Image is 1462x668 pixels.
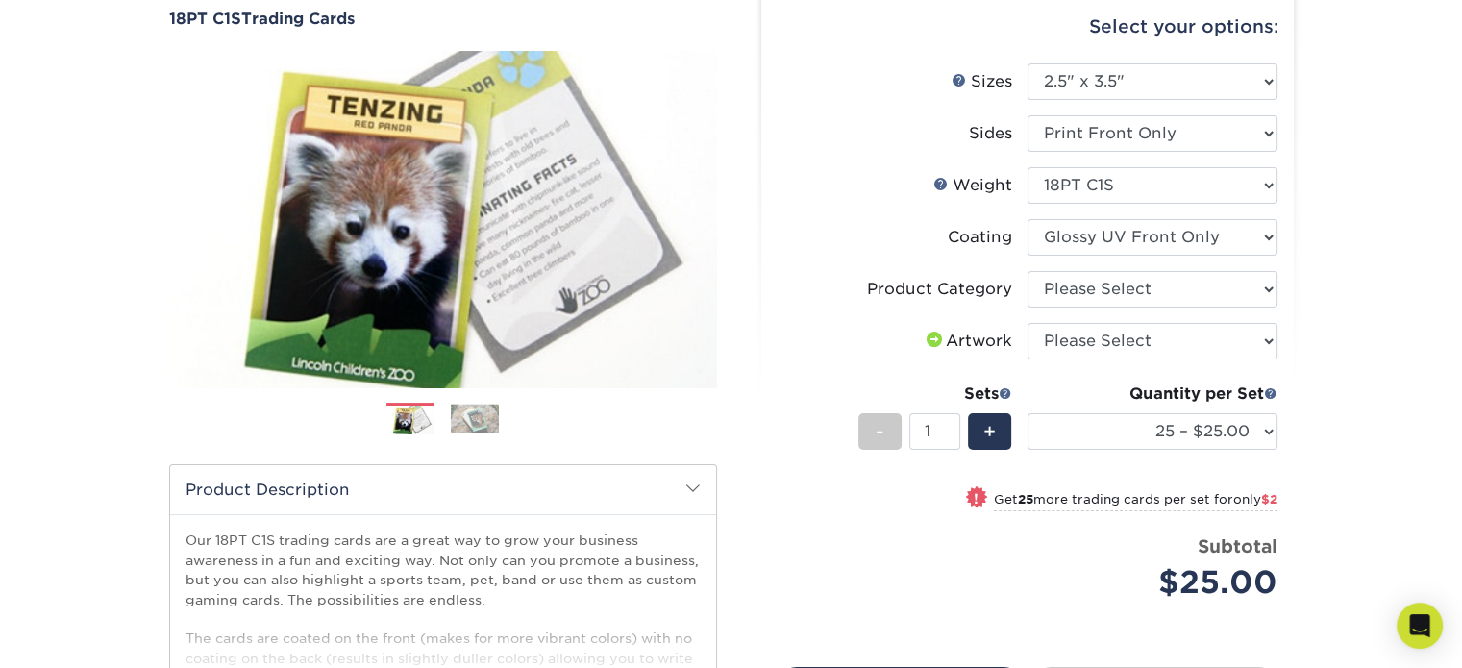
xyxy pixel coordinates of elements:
[169,10,241,28] span: 18PT C1S
[994,492,1277,511] small: Get more trading cards per set for
[969,122,1012,145] div: Sides
[1018,492,1033,507] strong: 25
[923,330,1012,353] div: Artwork
[952,70,1012,93] div: Sizes
[1198,535,1277,557] strong: Subtotal
[170,465,716,514] h2: Product Description
[5,609,163,661] iframe: Google Customer Reviews
[386,404,434,436] img: Trading Cards 01
[876,417,884,446] span: -
[1028,383,1277,406] div: Quantity per Set
[451,404,499,433] img: Trading Cards 02
[169,10,717,28] a: 18PT C1STrading Cards
[169,30,717,408] img: 18PT C1S 01
[1261,492,1277,507] span: $2
[1233,492,1277,507] span: only
[933,174,1012,197] div: Weight
[948,226,1012,249] div: Coating
[1397,603,1443,649] div: Open Intercom Messenger
[169,10,717,28] h1: Trading Cards
[858,383,1012,406] div: Sets
[974,488,979,508] span: !
[983,417,996,446] span: +
[1042,559,1277,606] div: $25.00
[867,278,1012,301] div: Product Category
